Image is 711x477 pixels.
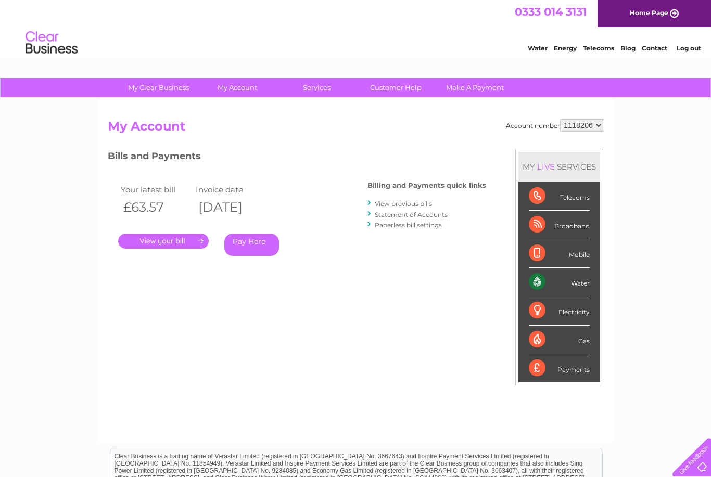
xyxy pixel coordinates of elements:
div: Clear Business is a trading name of Verastar Limited (registered in [GEOGRAPHIC_DATA] No. 3667643... [110,6,602,50]
h3: Bills and Payments [108,149,486,167]
div: Gas [529,326,590,354]
a: My Clear Business [116,78,201,97]
a: Statement of Accounts [375,211,448,218]
a: . [118,234,209,249]
h4: Billing and Payments quick links [367,182,486,189]
div: LIVE [535,162,557,172]
a: Blog [620,44,636,52]
a: Energy [554,44,577,52]
a: Make A Payment [432,78,518,97]
div: Broadband [529,211,590,239]
th: £63.57 [118,197,193,218]
div: Account number [506,119,603,132]
a: Customer Help [353,78,439,97]
a: Services [274,78,360,97]
a: Water [528,44,548,52]
img: logo.png [25,27,78,59]
a: Telecoms [583,44,614,52]
div: Electricity [529,296,590,325]
a: 0333 014 3131 [515,5,587,18]
a: My Account [195,78,281,97]
a: View previous bills [375,200,432,208]
a: Log out [677,44,701,52]
h2: My Account [108,119,603,139]
div: Payments [529,354,590,382]
div: Mobile [529,239,590,268]
a: Contact [642,44,667,52]
a: Pay Here [224,234,279,256]
div: Water [529,268,590,296]
th: [DATE] [193,197,268,218]
div: MY SERVICES [518,152,600,182]
div: Telecoms [529,182,590,211]
td: Your latest bill [118,183,193,197]
a: Paperless bill settings [375,221,442,229]
td: Invoice date [193,183,268,197]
